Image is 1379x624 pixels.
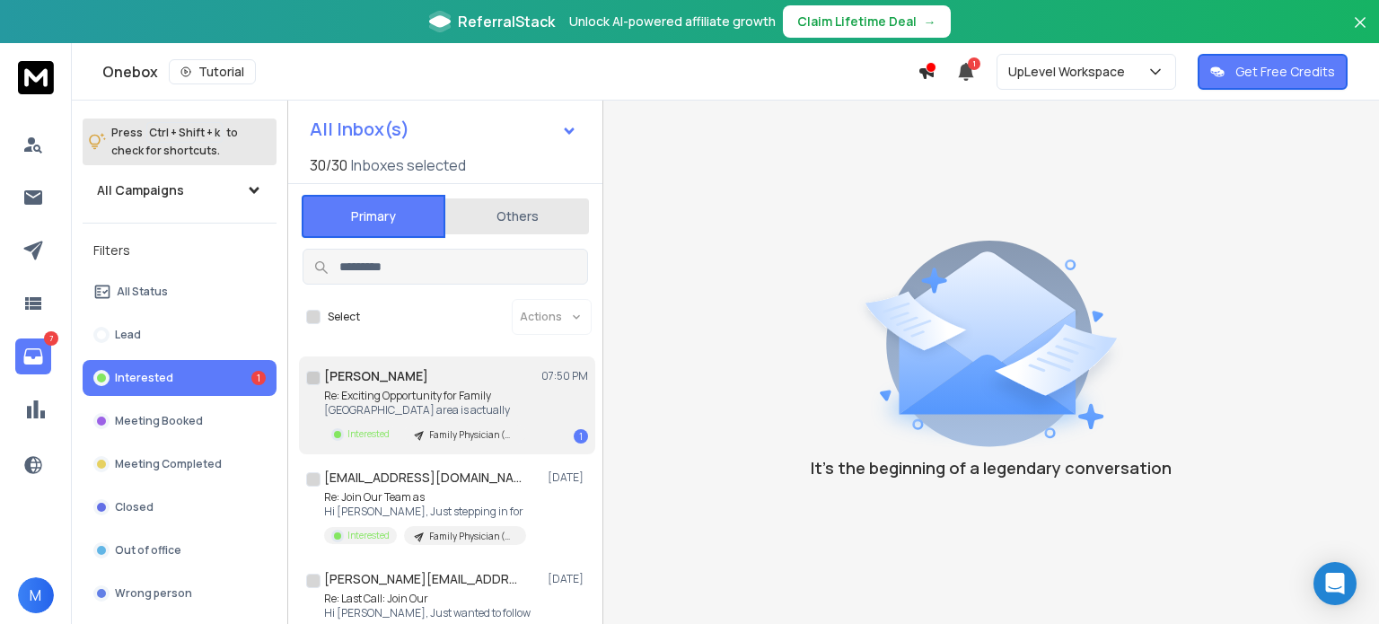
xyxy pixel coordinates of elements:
[328,310,360,324] label: Select
[18,577,54,613] button: M
[574,429,588,444] div: 1
[541,369,588,383] p: 07:50 PM
[115,457,222,471] p: Meeting Completed
[347,529,390,542] p: Interested
[83,446,277,482] button: Meeting Completed
[429,428,515,442] p: Family Physician (MA-0028)
[324,570,522,588] h1: [PERSON_NAME][EMAIL_ADDRESS][DOMAIN_NAME]
[83,360,277,396] button: Interested1
[115,371,173,385] p: Interested
[1008,63,1132,81] p: UpLevel Workspace
[97,181,184,199] h1: All Campaigns
[111,124,238,160] p: Press to check for shortcuts.
[83,532,277,568] button: Out of office
[310,154,347,176] span: 30 / 30
[295,111,592,147] button: All Inbox(s)
[569,13,776,31] p: Unlock AI-powered affiliate growth
[115,543,181,558] p: Out of office
[15,338,51,374] a: 7
[115,586,192,601] p: Wrong person
[251,371,266,385] div: 1
[115,414,203,428] p: Meeting Booked
[115,500,154,514] p: Closed
[169,59,256,84] button: Tutorial
[783,5,951,38] button: Claim Lifetime Deal→
[924,13,936,31] span: →
[811,455,1172,480] p: It’s the beginning of a legendary conversation
[1313,562,1357,605] div: Open Intercom Messenger
[548,572,588,586] p: [DATE]
[324,606,531,620] p: Hi [PERSON_NAME], Just wanted to follow
[347,427,390,441] p: Interested
[102,59,918,84] div: Onebox
[429,530,515,543] p: Family Physician (MA-0028)
[1198,54,1348,90] button: Get Free Credits
[324,403,526,417] p: [GEOGRAPHIC_DATA] area is actually
[324,592,531,606] p: Re: Last Call: Join Our
[1235,63,1335,81] p: Get Free Credits
[83,274,277,310] button: All Status
[324,490,526,505] p: Re: Join Our Team as
[351,154,466,176] h3: Inboxes selected
[324,505,526,519] p: Hi [PERSON_NAME], Just stepping in for
[83,317,277,353] button: Lead
[44,331,58,346] p: 7
[146,122,223,143] span: Ctrl + Shift + k
[115,328,141,342] p: Lead
[117,285,168,299] p: All Status
[302,195,445,238] button: Primary
[83,238,277,263] h3: Filters
[324,469,522,487] h1: [EMAIL_ADDRESS][DOMAIN_NAME]
[310,120,409,138] h1: All Inbox(s)
[968,57,980,70] span: 1
[83,489,277,525] button: Closed
[548,470,588,485] p: [DATE]
[83,172,277,208] button: All Campaigns
[458,11,555,32] span: ReferralStack
[83,576,277,611] button: Wrong person
[324,367,428,385] h1: [PERSON_NAME]
[1348,11,1372,54] button: Close banner
[83,403,277,439] button: Meeting Booked
[324,389,526,403] p: Re: Exciting Opportunity for Family
[445,197,589,236] button: Others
